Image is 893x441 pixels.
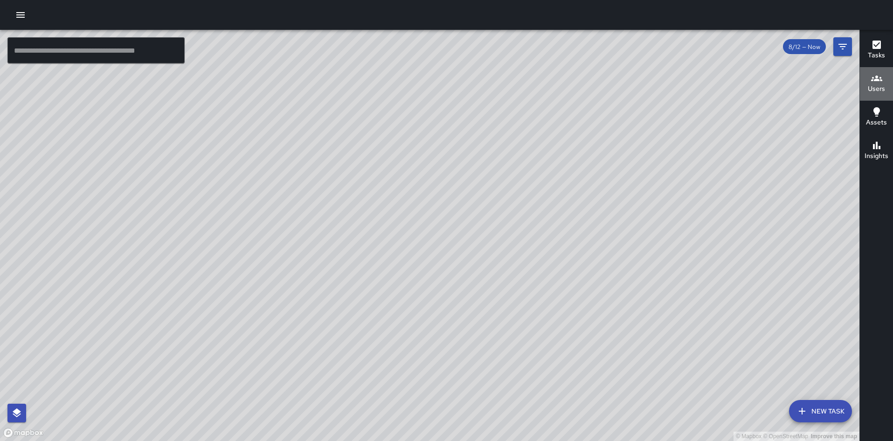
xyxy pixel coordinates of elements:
button: Users [860,67,893,101]
button: Assets [860,101,893,134]
button: New Task [789,400,852,422]
h6: Tasks [868,50,885,61]
span: 8/12 — Now [783,43,826,51]
button: Filters [833,37,852,56]
button: Insights [860,134,893,168]
h6: Users [868,84,885,94]
h6: Insights [865,151,888,161]
h6: Assets [866,117,887,128]
button: Tasks [860,34,893,67]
